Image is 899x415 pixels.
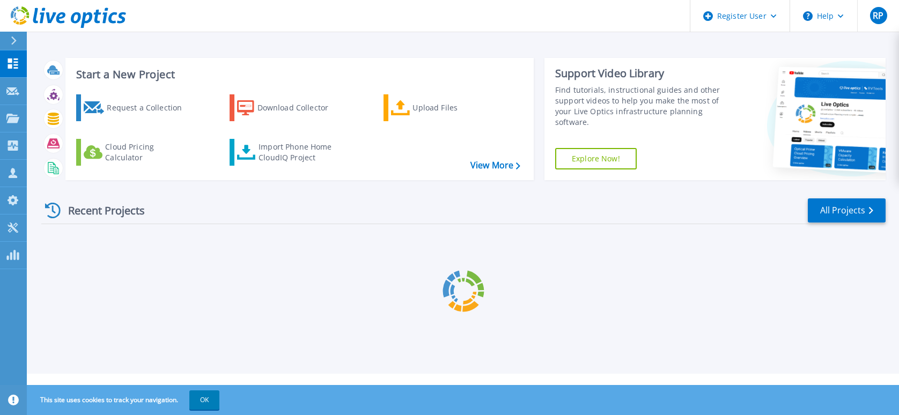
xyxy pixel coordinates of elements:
[76,139,196,166] a: Cloud Pricing Calculator
[76,94,196,121] a: Request a Collection
[555,148,637,169] a: Explore Now!
[259,142,342,163] div: Import Phone Home CloudIQ Project
[555,85,727,128] div: Find tutorials, instructional guides and other support videos to help you make the most of your L...
[76,69,520,80] h3: Start a New Project
[30,390,219,410] span: This site uses cookies to track your navigation.
[384,94,503,121] a: Upload Files
[808,198,886,223] a: All Projects
[41,197,159,224] div: Recent Projects
[412,97,498,118] div: Upload Files
[189,390,219,410] button: OK
[555,66,727,80] div: Support Video Library
[470,160,520,171] a: View More
[230,94,349,121] a: Download Collector
[873,11,883,20] span: RP
[257,97,343,118] div: Download Collector
[107,97,193,118] div: Request a Collection
[105,142,191,163] div: Cloud Pricing Calculator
